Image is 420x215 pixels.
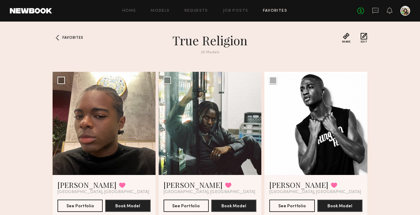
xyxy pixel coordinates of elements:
h1: true religion [99,33,321,48]
a: Book Model [317,203,363,208]
button: Share [342,33,351,43]
button: See Portfolio [164,200,209,212]
span: Favorites [62,36,83,40]
a: Home [122,9,136,13]
a: Favorites [53,33,62,43]
a: Favorites [263,9,287,13]
button: Edit [361,33,367,43]
div: 26 Models [99,51,321,55]
span: [GEOGRAPHIC_DATA], [GEOGRAPHIC_DATA] [269,190,361,195]
a: Book Model [105,203,150,208]
a: Book Model [211,203,256,208]
a: Models [151,9,169,13]
a: Job Posts [223,9,248,13]
button: Book Model [211,200,256,212]
a: Requests [184,9,208,13]
span: Edit [361,41,367,43]
button: See Portfolio [269,200,315,212]
span: [GEOGRAPHIC_DATA], [GEOGRAPHIC_DATA] [164,190,255,195]
a: [PERSON_NAME] [269,180,328,190]
span: [GEOGRAPHIC_DATA], [GEOGRAPHIC_DATA] [57,190,149,195]
button: Book Model [105,200,150,212]
button: See Portfolio [57,200,103,212]
a: [PERSON_NAME] [164,180,223,190]
a: [PERSON_NAME] [57,180,117,190]
span: Share [342,41,351,43]
button: Book Model [317,200,363,212]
